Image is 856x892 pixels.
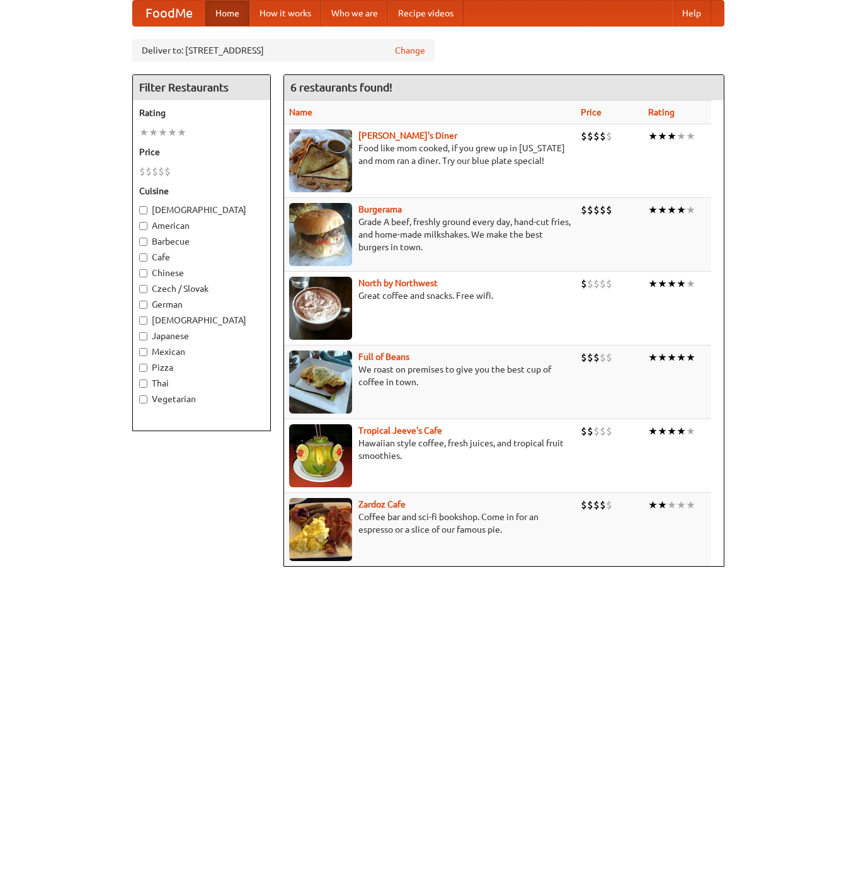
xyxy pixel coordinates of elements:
[686,277,695,291] li: ★
[132,39,435,62] div: Deliver to: [STREET_ADDRESS]
[133,1,205,26] a: FoodMe
[139,204,264,216] label: [DEMOGRAPHIC_DATA]
[600,203,606,217] li: $
[672,1,711,26] a: Help
[139,269,147,277] input: Chinese
[139,238,147,246] input: Barbecue
[676,498,686,512] li: ★
[289,107,312,117] a: Name
[587,203,593,217] li: $
[139,393,264,405] label: Vegetarian
[593,424,600,438] li: $
[139,379,147,388] input: Thai
[587,498,593,512] li: $
[358,130,457,141] a: [PERSON_NAME]'s Diner
[581,129,587,143] li: $
[587,424,593,438] li: $
[581,350,587,364] li: $
[358,499,406,509] a: Zardoz Cafe
[581,107,602,117] a: Price
[606,129,612,143] li: $
[686,424,695,438] li: ★
[168,125,177,139] li: ★
[676,350,686,364] li: ★
[139,301,147,309] input: German
[600,350,606,364] li: $
[205,1,249,26] a: Home
[648,107,675,117] a: Rating
[158,165,164,178] li: $
[177,125,186,139] li: ★
[676,129,686,143] li: ★
[139,222,147,230] input: American
[658,350,667,364] li: ★
[139,330,264,342] label: Japanese
[358,426,442,436] b: Tropical Jeeve's Cafe
[648,203,658,217] li: ★
[587,350,593,364] li: $
[593,277,600,291] li: $
[658,129,667,143] li: ★
[139,165,146,178] li: $
[139,348,147,356] input: Mexican
[667,277,676,291] li: ★
[139,377,264,390] label: Thai
[158,125,168,139] li: ★
[600,129,606,143] li: $
[593,203,600,217] li: $
[289,437,571,462] p: Hawaiian style coffee, fresh juices, and tropical fruit smoothies.
[600,424,606,438] li: $
[581,424,587,438] li: $
[290,81,392,93] ng-pluralize: 6 restaurants found!
[606,498,612,512] li: $
[587,277,593,291] li: $
[581,498,587,512] li: $
[152,165,158,178] li: $
[139,361,264,374] label: Pizza
[358,352,409,362] a: Full of Beans
[139,107,264,119] h5: Rating
[606,277,612,291] li: $
[289,498,352,561] img: zardoz.jpg
[648,129,658,143] li: ★
[658,203,667,217] li: ★
[289,350,352,414] img: beans.jpg
[606,203,612,217] li: $
[139,345,264,358] label: Mexican
[139,206,147,214] input: [DEMOGRAPHIC_DATA]
[358,204,402,214] a: Burgerama
[593,350,600,364] li: $
[289,277,352,340] img: north.jpg
[139,298,264,311] label: German
[139,219,264,232] label: American
[164,165,171,178] li: $
[358,278,438,288] a: North by Northwest
[289,289,571,302] p: Great coffee and snacks. Free wifi.
[686,498,695,512] li: ★
[667,129,676,143] li: ★
[139,253,147,262] input: Cafe
[395,44,425,57] a: Change
[321,1,388,26] a: Who we are
[658,424,667,438] li: ★
[648,424,658,438] li: ★
[648,350,658,364] li: ★
[139,251,264,264] label: Cafe
[600,498,606,512] li: $
[139,235,264,248] label: Barbecue
[139,395,147,403] input: Vegetarian
[146,165,152,178] li: $
[289,424,352,487] img: jeeves.jpg
[139,146,264,158] h5: Price
[139,125,149,139] li: ★
[593,129,600,143] li: $
[139,332,147,340] input: Japanese
[606,350,612,364] li: $
[289,511,571,536] p: Coffee bar and sci-fi bookshop. Come in for an espresso or a slice of our famous pie.
[676,424,686,438] li: ★
[658,277,667,291] li: ★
